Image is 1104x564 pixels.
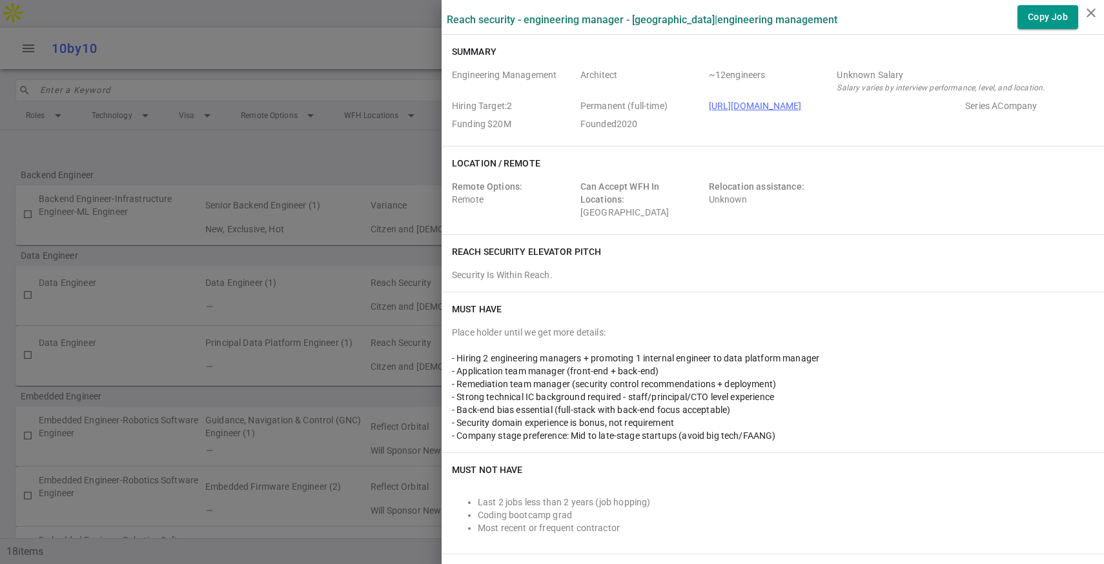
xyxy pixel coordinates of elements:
span: - Back-end bias essential (full-stack with back-end focus acceptable) [452,405,730,415]
div: Salary Range [837,68,1089,81]
span: Roles [452,68,575,94]
div: [GEOGRAPHIC_DATA] [580,180,704,219]
div: Place holder until we get more details: [452,326,1094,339]
button: Copy Job [1017,5,1078,29]
span: Employer Stage e.g. Series A [965,99,1089,112]
span: - Strong technical IC background required - staff/principal/CTO level experience [452,392,774,402]
span: Company URL [709,99,961,112]
span: - Security domain experience is bonus, not requirement [452,418,674,428]
span: Employer Founded [580,117,704,130]
label: Reach Security - Engineering Manager - [GEOGRAPHIC_DATA] | Engineering Management [447,14,837,26]
span: Hiring Target [452,99,575,112]
span: - Remediation team manager (security control recommendations + deployment) [452,379,776,389]
div: Security Is Within Reach. [452,268,1094,281]
div: Unknown [709,180,832,219]
span: Team Count [709,68,832,94]
span: Job Type [580,99,704,112]
h6: Must NOT Have [452,463,522,476]
h6: Location / Remote [452,157,540,170]
span: Level [580,68,704,94]
span: Can Accept WFH In Locations: [580,181,660,205]
h6: Reach Security elevator pitch [452,245,601,258]
span: - Company stage preference: Mid to late-stage startups (avoid big tech/FAANG) [452,430,776,441]
h6: Must Have [452,303,502,316]
span: - Application team manager (front-end + back-end) [452,366,659,376]
i: close [1083,5,1099,21]
li: Coding bootcamp grad [478,509,1094,521]
li: Most recent or frequent contractor [478,521,1094,534]
div: Remote [452,180,575,219]
span: - Hiring 2 engineering managers + promoting 1 internal engineer to data platform manager [452,353,819,363]
a: [URL][DOMAIN_NAME] [709,101,802,111]
span: Relocation assistance: [709,181,804,192]
li: Last 2 jobs less than 2 years (job hopping) [478,496,1094,509]
span: Remote Options: [452,181,522,192]
span: Employer Founding [452,117,575,130]
h6: Summary [452,45,496,58]
i: Salary varies by interview performance, level, and location. [837,83,1045,92]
